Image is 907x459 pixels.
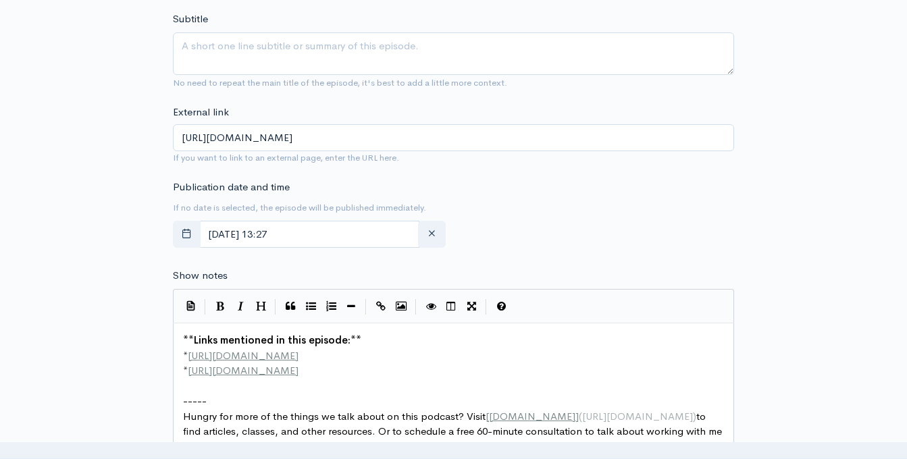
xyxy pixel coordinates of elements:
[582,410,693,423] span: [URL][DOMAIN_NAME]
[183,394,207,407] span: -----
[575,410,579,423] span: ]
[210,296,230,317] button: Bold
[486,410,489,423] span: [
[173,180,290,195] label: Publication date and time
[321,296,341,317] button: Numbered List
[636,440,640,453] span: )
[522,440,525,453] span: (
[173,105,229,120] label: External link
[173,124,734,152] input: Enter URL
[188,349,299,362] span: [URL][DOMAIN_NAME]
[275,299,276,315] i: |
[525,440,636,453] span: [URL][DOMAIN_NAME]
[173,202,426,213] small: If no date is selected, the episode will be published immediately.
[365,299,367,315] i: |
[579,410,582,423] span: (
[173,151,734,165] small: If you want to link to an external page, enter the URL here.
[421,296,441,317] button: Toggle Preview
[301,296,321,317] button: Generic List
[391,296,411,317] button: Insert Image
[230,296,251,317] button: Italic
[371,296,391,317] button: Create Link
[489,410,575,423] span: [DOMAIN_NAME]
[486,299,487,315] i: |
[461,296,482,317] button: Toggle Fullscreen
[491,296,511,317] button: Markdown Guide
[410,440,413,453] span: [
[205,299,206,315] i: |
[194,333,351,346] span: Links mentioned in this episode:
[413,440,519,453] span: @mimigordoncoaching
[441,296,461,317] button: Toggle Side by Side
[280,296,301,317] button: Quote
[173,77,507,88] small: No need to repeat the main title of the episode, it's best to add a little more context.
[341,296,361,317] button: Insert Horizontal Line
[519,440,522,453] span: ]
[415,299,417,315] i: |
[693,410,696,423] span: )
[173,221,201,248] button: toggle
[173,268,228,283] label: Show notes
[418,221,446,248] button: clear
[180,296,201,316] button: Insert Show Notes Template
[173,11,208,27] label: Subtitle
[188,364,299,377] span: [URL][DOMAIN_NAME]
[183,410,725,453] span: Hungry for more of the things we talk about on this podcast? Visit to find articles, classes, and...
[251,296,271,317] button: Heading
